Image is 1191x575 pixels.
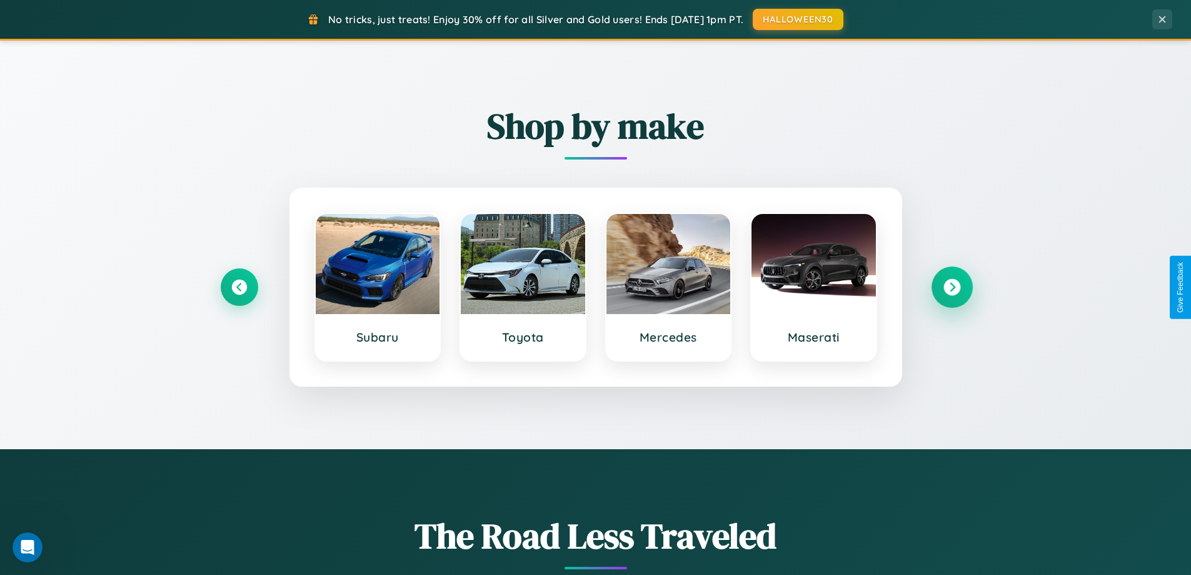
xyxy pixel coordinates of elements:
[328,330,428,345] h3: Subaru
[1176,262,1185,313] div: Give Feedback
[13,532,43,562] iframe: Intercom live chat
[764,330,863,345] h3: Maserati
[221,512,971,560] h1: The Road Less Traveled
[473,330,573,345] h3: Toyota
[619,330,718,345] h3: Mercedes
[753,9,843,30] button: HALLOWEEN30
[328,13,743,26] span: No tricks, just treats! Enjoy 30% off for all Silver and Gold users! Ends [DATE] 1pm PT.
[221,102,971,150] h2: Shop by make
